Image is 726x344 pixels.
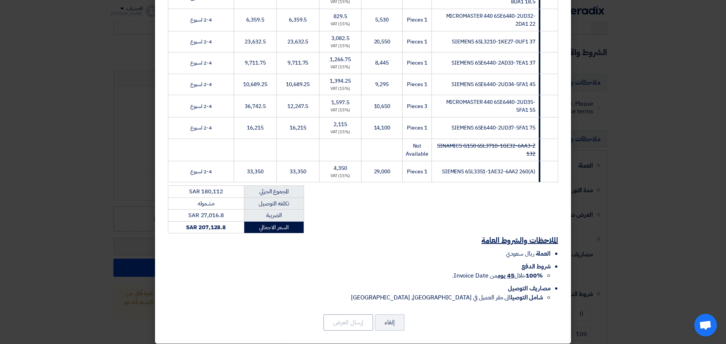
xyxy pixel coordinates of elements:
span: 29,000 [374,168,390,176]
span: 10,689.25 [243,80,267,88]
div: (15%) VAT [323,107,358,114]
div: (15%) VAT [323,21,358,28]
span: 3 Pieces [407,102,427,110]
span: MICROMASTER 440 6SE6440-2UD35-5FA1 55 [446,98,535,114]
span: ريال سعودي [506,249,534,258]
span: SIEMENS 6SL3351-1AE32-6AA2 260(A) [442,168,535,176]
span: 9,295 [375,80,389,88]
span: 20,550 [374,38,390,46]
span: 829.5 [334,12,347,20]
span: 16,215 [247,124,263,132]
span: 1 Pieces [407,38,427,46]
span: 10,650 [374,102,390,110]
span: MICROMASTER 440 6SE6440-2UD32-2DA1 22 [446,12,535,28]
div: (15%) VAT [323,129,358,136]
span: 2-4 اسبوع [190,59,211,67]
span: 10,689.25 [286,80,310,88]
span: 12,247.5 [287,102,308,110]
span: 8,445 [375,59,389,67]
strike: SINAMICS G150 6SL3710-1GE32-6AA3-Z 132 [437,142,535,158]
strong: SAR 207,128.8 [186,223,226,231]
td: المجموع الجزئي [244,186,304,198]
span: 6,359.5 [246,16,264,24]
span: SAR 27,016.8 [188,211,224,219]
span: 33,350 [290,168,306,176]
button: إلغاء [375,314,405,331]
span: 1 Pieces [407,16,427,24]
strong: 100% [526,271,543,280]
span: 6,359.5 [289,16,307,24]
span: 9,711.75 [245,59,265,67]
td: الضريبة [244,210,304,222]
div: (15%) VAT [323,64,358,71]
span: 1 Pieces [407,168,427,176]
span: 23,632.5 [287,38,308,46]
span: Not Available [406,142,428,158]
span: 3,082.5 [331,34,349,42]
td: السعر الاجمالي [244,221,304,233]
span: 2-4 اسبوع [190,38,211,46]
span: 1 Pieces [407,80,427,88]
span: 23,632.5 [245,38,265,46]
span: 1 Pieces [407,124,427,132]
span: 9,711.75 [287,59,308,67]
span: 14,100 [374,124,390,132]
div: (15%) VAT [323,43,358,49]
u: الملاحظات والشروط العامة [481,234,558,246]
span: SIEMENS 6SL3210-1KE27-0UF1 37 [452,38,535,46]
span: SIEMENS 6SE6440-2UD34-5FA1 45 [451,80,535,88]
span: SIEMENS 6SE6440-2AD33-7EA1 37 [451,59,535,67]
span: مشموله [198,199,214,208]
span: خلال من Invoice Date. [452,271,543,280]
button: إرسال العرض [323,314,373,331]
span: 2-4 اسبوع [190,124,211,132]
div: (15%) VAT [323,173,358,179]
a: Open chat [694,314,717,336]
span: 2-4 اسبوع [190,16,211,24]
span: 2,115 [334,120,347,128]
span: 33,350 [247,168,263,176]
span: 16,215 [290,124,306,132]
u: 45 يوم [498,271,514,280]
span: شروط الدفع [521,262,551,271]
td: تكلفه التوصيل [244,197,304,210]
span: 2-4 اسبوع [190,102,211,110]
span: العملة [536,249,551,258]
span: 5,530 [375,16,389,24]
td: SAR 180,112 [168,186,244,198]
li: الى مقر العميل في [GEOGRAPHIC_DATA], [GEOGRAPHIC_DATA] [168,293,543,302]
span: SIEMENS 6SE6440-2UD37-5FA1 75 [451,124,535,132]
span: 1 Pieces [407,59,427,67]
div: (15%) VAT [323,86,358,92]
span: 36,742.5 [245,102,265,110]
span: مصاريف التوصيل [508,284,551,293]
span: 1,394.25 [330,77,351,85]
strong: شامل التوصيل [510,293,543,302]
span: 2-4 اسبوع [190,80,211,88]
span: 2-4 اسبوع [190,168,211,176]
span: 1,597.5 [331,99,349,106]
span: 1,266.75 [330,56,351,63]
span: 4,350 [334,164,347,172]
